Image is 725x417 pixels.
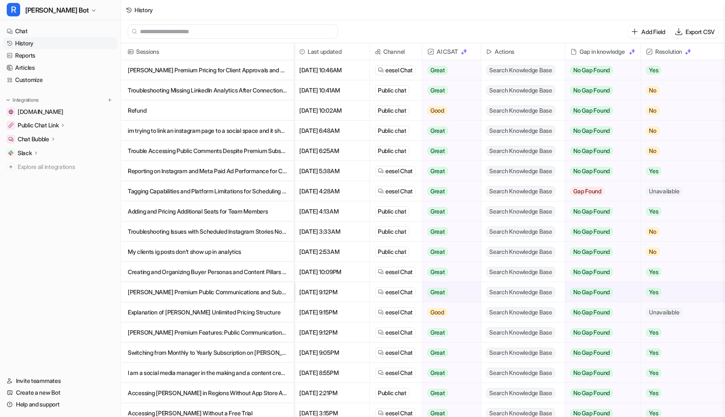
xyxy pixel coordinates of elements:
span: Great [427,147,448,155]
span: Great [427,167,448,175]
button: No Gap Found [565,383,634,403]
span: eesel Chat [385,308,413,317]
span: Last updated [298,43,366,60]
h2: Actions [495,43,514,60]
a: eesel Chat [378,66,413,74]
span: No Gap Found [570,348,613,357]
button: Great [422,222,476,242]
span: R [7,3,20,16]
button: Good [422,302,476,322]
img: getrella.com [8,109,13,114]
span: No Gap Found [570,86,613,95]
p: My clients ig posts don’t show up in analytics [128,242,287,262]
span: Great [427,248,448,256]
button: Great [422,60,476,80]
button: Export CSV [672,26,718,38]
span: Yes [646,328,661,337]
span: [DATE] 2:53AM [298,242,366,262]
a: eesel Chat [378,369,413,377]
span: [DATE] 4:13AM [298,201,366,222]
p: Tagging Capabilities and Platform Limitations for Scheduling LinkedIn Posts with [PERSON_NAME] [128,181,287,201]
span: Yes [646,268,661,276]
span: Search Knowledge Base [486,247,555,257]
button: Great [422,363,476,383]
button: Great [422,242,476,262]
span: Great [427,389,448,397]
button: No [641,141,718,161]
span: [DOMAIN_NAME] [18,108,63,116]
span: Yes [646,288,661,296]
span: No Gap Found [570,66,613,74]
span: Great [427,328,448,337]
img: Slack [8,150,13,156]
span: Great [427,348,448,357]
a: eesel Chat [378,268,413,276]
span: Yes [646,167,661,175]
img: Chat Bubble [8,137,13,142]
button: No Gap Found [565,121,634,141]
button: Yes [641,161,718,181]
img: Public Chat Link [8,123,13,128]
p: Export CSV [685,27,715,36]
button: No Gap Found [565,141,634,161]
span: No Gap Found [570,248,613,256]
span: [DATE] 4:28AM [298,181,366,201]
span: Search Knowledge Base [486,287,555,297]
a: eesel Chat [378,167,413,175]
p: im trying to link an instagram page to a social space and it shows an error 400 page why [128,121,287,141]
span: No Gap Found [570,308,613,317]
button: Yes [641,201,718,222]
p: Integrations [13,97,39,103]
button: No [641,222,718,242]
img: eeselChat [378,269,384,275]
button: Add Field [628,26,668,38]
button: No Gap Found [565,80,634,100]
p: Chat Bubble [18,135,49,143]
img: eeselChat [378,289,384,295]
button: Great [422,80,476,100]
span: Search Knowledge Base [486,146,555,156]
button: Yes [641,383,718,403]
span: Great [427,86,448,95]
span: No Gap Found [570,147,613,155]
p: Accessing [PERSON_NAME] in Regions Without App Store Availability [128,383,287,403]
div: Public chat [375,247,409,257]
span: eesel Chat [385,268,413,276]
p: [PERSON_NAME] Premium Pricing for Client Approvals and Additional Seats [128,60,287,80]
a: Explore all integrations [3,161,117,173]
button: Gap Found [565,181,634,201]
button: No [641,100,718,121]
button: Integrations [3,96,41,104]
span: [DATE] 9:15PM [298,302,366,322]
span: [DATE] 9:12PM [298,322,366,343]
span: Channel [373,43,419,60]
a: eesel Chat [378,328,413,337]
span: Yes [646,207,661,216]
span: No [646,147,659,155]
span: Unavailable [646,187,682,195]
a: eesel Chat [378,308,413,317]
span: Great [427,187,448,195]
a: Reports [3,50,117,61]
span: No Gap Found [570,268,613,276]
button: No [641,80,718,100]
a: Chat [3,25,117,37]
button: No Gap Found [565,302,634,322]
span: Search Knowledge Base [486,106,555,116]
button: No Gap Found [565,201,634,222]
button: No Gap Found [565,343,634,363]
span: Great [427,288,448,296]
p: Adding and Pricing Additional Seats for Team Members [128,201,287,222]
span: [DATE] 10:02AM [298,100,366,121]
img: eeselChat [378,67,384,73]
span: Search Knowledge Base [486,227,555,237]
span: [DATE] 5:38AM [298,161,366,181]
button: Great [422,343,476,363]
span: Explore all integrations [18,160,114,174]
span: Yes [646,348,661,357]
span: Great [427,66,448,74]
a: History [3,37,117,49]
div: Public chat [375,227,409,237]
img: eeselChat [378,168,384,174]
